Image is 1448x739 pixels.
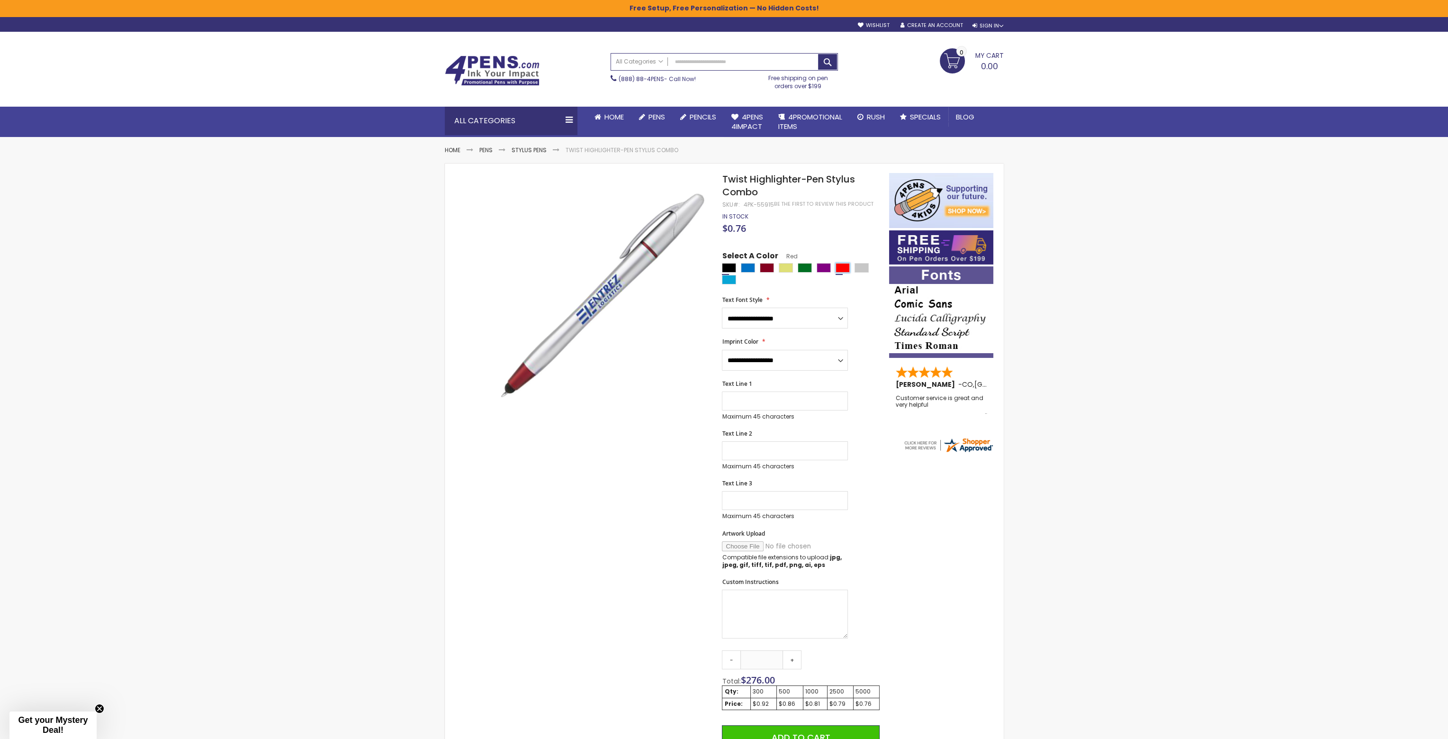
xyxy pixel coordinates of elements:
[972,22,1003,29] div: Sign In
[722,296,762,304] span: Text Font Style
[896,380,958,389] span: [PERSON_NAME]
[778,252,797,260] span: Red
[771,107,850,137] a: 4PROMOTIONALITEMS
[940,48,1004,72] a: 0.00 0
[857,22,889,29] a: Wishlist
[724,700,742,708] strong: Price:
[724,107,771,137] a: 4Pens4impact
[445,107,577,135] div: All Categories
[746,674,774,686] span: 276.00
[778,112,842,131] span: 4PROMOTIONAL ITEMS
[722,201,739,209] strong: SKU
[722,380,752,388] span: Text Line 1
[445,55,540,86] img: 4Pens Custom Pens and Promotional Products
[956,112,974,122] span: Blog
[782,650,801,669] a: +
[753,700,774,708] div: $0.92
[722,338,758,346] span: Imprint Color
[18,715,88,735] span: Get your Mystery Deal!
[722,173,854,199] span: Twist Highlighter-Pen Stylus Combo
[753,688,774,695] div: 300
[829,688,851,695] div: 2500
[722,512,848,520] p: Maximum 45 characters
[722,275,736,284] div: Turquoise
[867,112,885,122] span: Rush
[566,146,678,154] li: Twist Highlighter-Pen Stylus Combo
[512,146,547,154] a: Stylus Pens
[889,173,993,228] img: 4pens 4 kids
[616,58,663,65] span: All Categories
[722,212,748,220] span: In stock
[722,251,778,264] span: Select A Color
[854,263,869,273] div: Silver
[722,676,740,686] span: Total:
[673,107,724,128] a: Pencils
[836,263,850,273] div: Red
[760,263,774,273] div: Burgundy
[722,553,841,569] strong: jpg, jpeg, gif, tiff, tif, pdf, png, ai, eps
[962,380,973,389] span: CO
[805,700,825,708] div: $0.81
[741,263,755,273] div: Blue Light
[493,187,709,403] img: twist-highlighter-pen-stylus-combo-red_1.jpg
[817,263,831,273] div: Purple
[631,107,673,128] a: Pens
[731,112,763,131] span: 4Pens 4impact
[903,437,994,454] img: 4pens.com widget logo
[903,447,994,456] a: 4pens.com certificate URL
[892,107,948,128] a: Specials
[829,700,851,708] div: $0.79
[690,112,716,122] span: Pencils
[855,688,877,695] div: 5000
[722,429,752,438] span: Text Line 2
[722,578,778,586] span: Custom Instructions
[611,54,668,69] a: All Categories
[722,413,848,420] p: Maximum 45 characters
[619,75,696,83] span: - Call Now!
[604,112,624,122] span: Home
[779,688,801,695] div: 500
[758,71,838,90] div: Free shipping on pen orders over $199
[805,688,825,695] div: 1000
[960,48,963,57] span: 0
[779,700,801,708] div: $0.86
[974,380,1044,389] span: [GEOGRAPHIC_DATA]
[445,146,460,154] a: Home
[779,263,793,273] div: Gold
[722,222,746,235] span: $0.76
[479,146,493,154] a: Pens
[958,380,1044,389] span: - ,
[722,650,741,669] a: -
[9,712,97,739] div: Get your Mystery Deal!Close teaser
[981,60,998,72] span: 0.00
[910,112,941,122] span: Specials
[773,201,873,208] a: Be the first to review this product
[900,22,962,29] a: Create an Account
[743,201,773,209] div: 4PK-55915
[587,107,631,128] a: Home
[722,263,736,273] div: Black
[724,687,738,695] strong: Qty:
[722,479,752,487] span: Text Line 3
[850,107,892,128] a: Rush
[648,112,665,122] span: Pens
[722,554,848,569] p: Compatible file extensions to upload:
[798,263,812,273] div: Green
[948,107,982,128] a: Blog
[889,266,993,358] img: font-personalization-examples
[889,230,993,265] img: Free shipping on orders over $199
[722,529,764,538] span: Artwork Upload
[619,75,664,83] a: (888) 88-4PENS
[740,674,774,686] span: $
[95,704,104,713] button: Close teaser
[855,700,877,708] div: $0.76
[896,395,988,415] div: Customer service is great and very helpful
[722,213,748,220] div: Availability
[722,463,848,470] p: Maximum 45 characters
